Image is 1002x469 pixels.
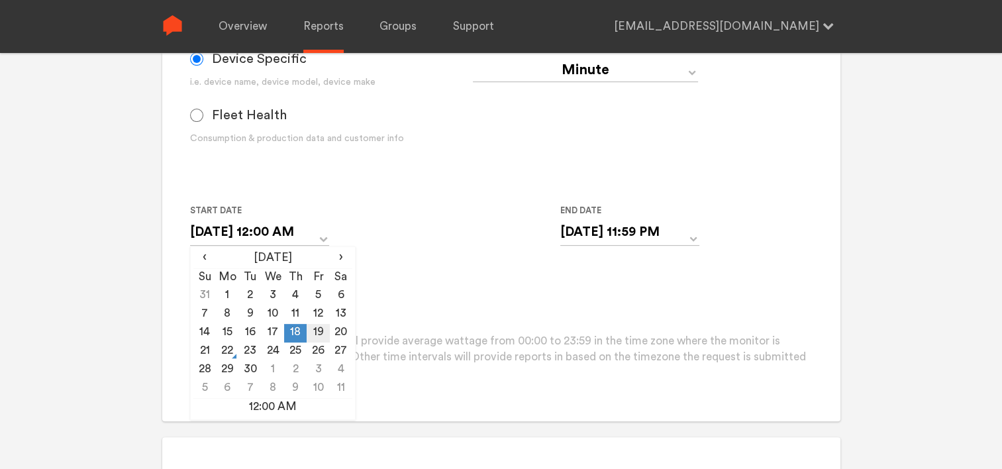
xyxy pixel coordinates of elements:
td: 22 [216,342,238,361]
td: 20 [330,324,352,342]
th: Su [193,268,216,287]
th: [DATE] [216,250,329,268]
td: 10 [307,380,329,398]
td: 5 [193,380,216,398]
span: Fleet Health [212,107,287,123]
label: End Date [560,203,689,219]
img: Sense Logo [162,15,183,36]
td: 8 [262,380,284,398]
td: 5 [307,287,329,305]
td: 1 [216,287,238,305]
td: 14 [193,324,216,342]
td: 8 [216,305,238,324]
td: 16 [239,324,262,342]
td: 23 [239,342,262,361]
td: 15 [216,324,238,342]
td: 7 [193,305,216,324]
input: Fleet Health [190,109,203,122]
th: Fr [307,268,329,287]
th: Sa [330,268,352,287]
th: We [262,268,284,287]
td: 28 [193,361,216,380]
td: 10 [262,305,284,324]
td: 30 [239,361,262,380]
td: 4 [284,287,307,305]
div: i.e. device name, device model, device make [190,76,473,89]
td: 27 [330,342,352,361]
span: ‹ [193,250,216,266]
td: 13 [330,305,352,324]
th: Th [284,268,307,287]
td: 17 [262,324,284,342]
input: Device Specific [190,52,203,66]
td: 11 [330,380,352,398]
td: 19 [307,324,329,342]
td: 12:00 AM [193,398,352,417]
td: 1 [262,361,284,380]
td: 3 [262,287,284,305]
td: 31 [193,287,216,305]
td: 21 [193,342,216,361]
td: 6 [216,380,238,398]
div: Consumption & production data and customer info [190,132,473,146]
td: 2 [284,361,307,380]
td: 29 [216,361,238,380]
td: 18 [284,324,307,342]
p: Please note that daily reports will provide average wattage from 00:00 to 23:59 in the time zone ... [190,333,812,382]
td: 24 [262,342,284,361]
td: 2 [239,287,262,305]
td: 4 [330,361,352,380]
td: 25 [284,342,307,361]
span: Device Specific [212,51,307,67]
td: 3 [307,361,329,380]
td: 6 [330,287,352,305]
label: Start Date [190,203,319,219]
td: 9 [239,305,262,324]
td: 12 [307,305,329,324]
th: Tu [239,268,262,287]
td: 9 [284,380,307,398]
span: › [330,250,352,266]
td: 26 [307,342,329,361]
td: 11 [284,305,307,324]
th: Mo [216,268,238,287]
td: 7 [239,380,262,398]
